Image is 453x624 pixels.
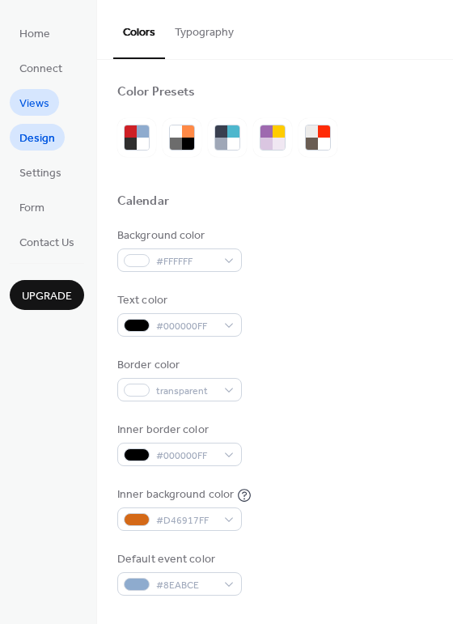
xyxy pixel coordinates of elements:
[156,512,216,529] span: #D46917FF
[19,61,62,78] span: Connect
[10,89,59,116] a: Views
[117,227,239,244] div: Background color
[117,551,239,568] div: Default event color
[10,193,54,220] a: Form
[156,577,216,594] span: #8EABCE
[22,288,72,305] span: Upgrade
[10,54,72,81] a: Connect
[19,200,44,217] span: Form
[19,130,55,147] span: Design
[117,292,239,309] div: Text color
[19,26,50,43] span: Home
[19,96,49,112] span: Views
[117,422,239,439] div: Inner border color
[19,235,74,252] span: Contact Us
[156,318,216,335] span: #000000FF
[156,253,216,270] span: #FFFFFF
[156,383,216,400] span: transparent
[10,124,65,151] a: Design
[19,165,61,182] span: Settings
[10,159,71,185] a: Settings
[10,19,60,46] a: Home
[117,486,234,503] div: Inner background color
[117,193,169,210] div: Calendar
[117,84,195,101] div: Color Presets
[10,280,84,310] button: Upgrade
[156,448,216,465] span: #000000FF
[10,228,84,255] a: Contact Us
[117,357,239,374] div: Border color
